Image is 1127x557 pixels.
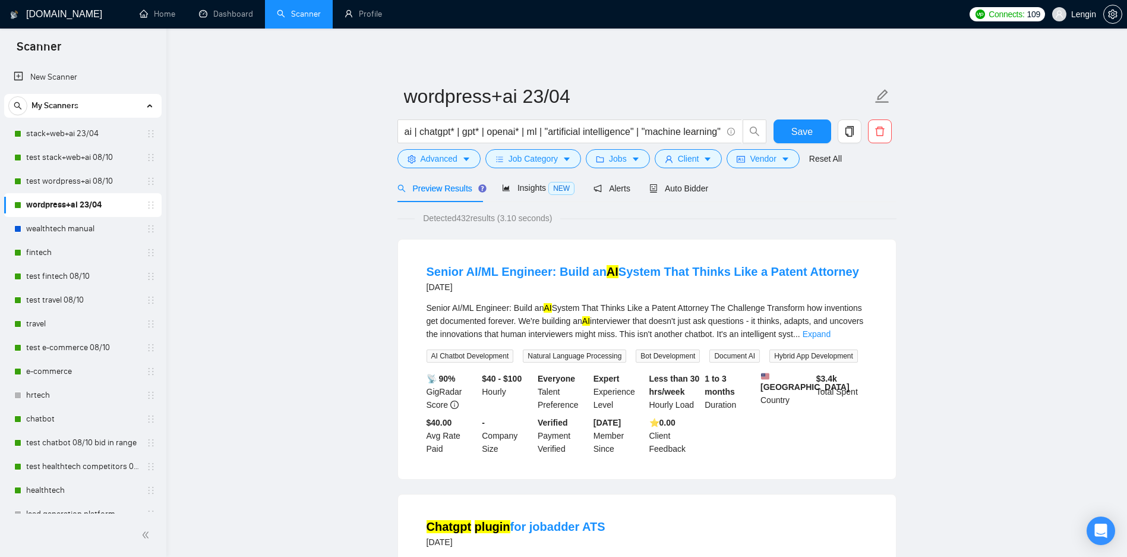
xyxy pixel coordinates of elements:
a: test travel 08/10 [26,288,139,312]
button: copy [838,119,861,143]
span: search [9,102,27,110]
img: upwork-logo.png [976,10,985,19]
span: holder [146,414,156,424]
a: dashboardDashboard [199,9,253,19]
span: idcard [737,155,745,163]
b: $ 3.4k [816,374,837,383]
img: logo [10,5,18,24]
b: $40 - $100 [482,374,522,383]
span: info-circle [727,128,735,136]
span: Alerts [594,184,630,193]
a: Chatgpt pluginfor jobadder ATS [427,520,605,533]
span: holder [146,272,156,281]
span: holder [146,295,156,305]
div: Duration [702,372,758,411]
a: wealthtech manual [26,217,139,241]
a: Expand [803,329,831,339]
b: Less than 30 hrs/week [649,374,700,396]
b: - [482,418,485,427]
div: Hourly [479,372,535,411]
a: Reset All [809,152,842,165]
input: Scanner name... [404,81,872,111]
a: healthtech [26,479,139,502]
mark: AI [582,316,590,326]
a: fintech [26,241,139,265]
span: caret-down [781,155,790,163]
a: travel [26,312,139,336]
div: Client Feedback [647,416,703,455]
span: notification [594,184,602,193]
span: search [743,126,766,137]
span: caret-down [632,155,640,163]
a: hrtech [26,383,139,407]
span: setting [1104,10,1122,19]
span: NEW [548,182,574,195]
button: idcardVendorcaret-down [727,149,799,168]
span: holder [146,153,156,162]
span: holder [146,129,156,139]
span: holder [146,177,156,186]
span: user [1055,10,1063,18]
span: holder [146,391,156,400]
li: New Scanner [4,65,162,89]
div: Company Size [479,416,535,455]
div: Experience Level [591,372,647,411]
a: test stack+web+ai 08/10 [26,146,139,169]
div: [DATE] [427,280,859,294]
span: Auto Bidder [649,184,708,193]
span: Job Category [509,152,558,165]
b: $40.00 [427,418,452,427]
span: holder [146,319,156,329]
a: test e-commerce 08/10 [26,336,139,360]
span: folder [596,155,604,163]
span: holder [146,509,156,519]
button: userClientcaret-down [655,149,722,168]
span: holder [146,438,156,448]
span: robot [649,184,658,193]
span: 109 [1027,8,1040,21]
div: Tooltip anchor [477,183,488,194]
span: ... [793,329,800,339]
a: test healthtech competitors 08/10 [26,455,139,479]
b: Expert [594,374,620,383]
span: setting [408,155,416,163]
img: 🇺🇸 [761,372,769,380]
span: info-circle [450,401,459,409]
div: Senior AI/ML Engineer: Build an System That Thinks Like a Patent Attorney The Challenge Transform... [427,301,867,341]
span: search [397,184,406,193]
span: holder [146,248,156,257]
span: Insights [502,183,574,193]
b: Verified [538,418,568,427]
span: Connects: [989,8,1024,21]
b: [DATE] [594,418,621,427]
span: holder [146,224,156,234]
span: Client [678,152,699,165]
span: My Scanners [31,94,78,118]
div: Avg Rate Paid [424,416,480,455]
span: Advanced [421,152,457,165]
span: AI Chatbot Development [427,350,514,363]
button: setting [1103,5,1122,24]
a: test wordpress+ai 08/10 [26,169,139,193]
span: copy [838,126,861,137]
button: search [8,96,27,115]
a: userProfile [345,9,382,19]
div: Payment Verified [535,416,591,455]
span: holder [146,367,156,376]
b: Everyone [538,374,575,383]
mark: AI [607,265,618,278]
a: Senior AI/ML Engineer: Build anAISystem That Thinks Like a Patent Attorney [427,265,859,278]
span: Jobs [609,152,627,165]
span: Save [791,124,813,139]
span: delete [869,126,891,137]
a: test chatbot 08/10 bid in range [26,431,139,455]
span: user [665,155,673,163]
a: searchScanner [277,9,321,19]
a: lead generation platform [26,502,139,526]
mark: AI [544,303,551,313]
span: area-chart [502,184,510,192]
span: Scanner [7,38,71,63]
button: Save [774,119,831,143]
span: caret-down [703,155,712,163]
a: New Scanner [14,65,152,89]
